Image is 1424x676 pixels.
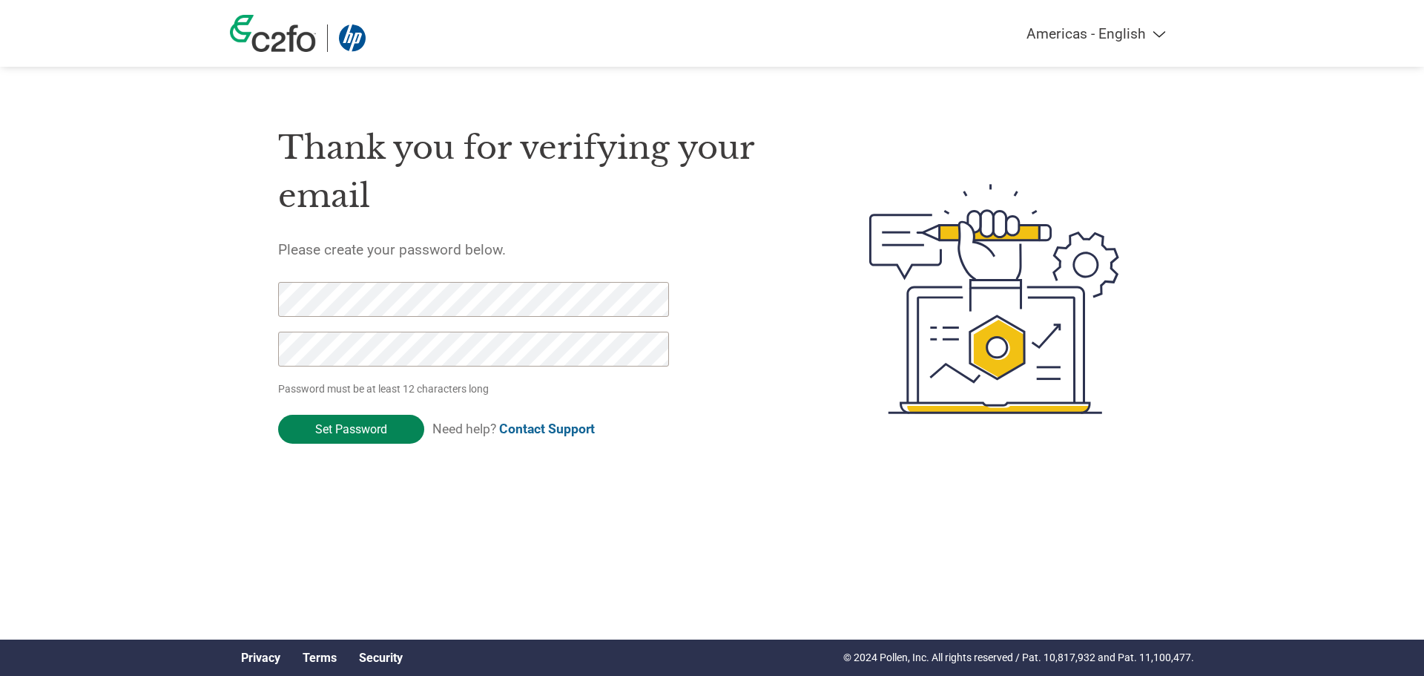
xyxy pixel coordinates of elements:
h5: Please create your password below. [278,241,799,258]
a: Terms [303,651,337,665]
img: HP [339,24,366,52]
img: c2fo logo [230,15,316,52]
input: Set Password [278,415,424,444]
h1: Thank you for verifying your email [278,124,799,220]
img: create-password [843,102,1147,496]
a: Privacy [241,651,280,665]
a: Contact Support [499,421,595,436]
span: Need help? [432,421,595,436]
a: Security [359,651,403,665]
p: Password must be at least 12 characters long [278,381,674,397]
p: © 2024 Pollen, Inc. All rights reserved / Pat. 10,817,932 and Pat. 11,100,477. [843,650,1194,666]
